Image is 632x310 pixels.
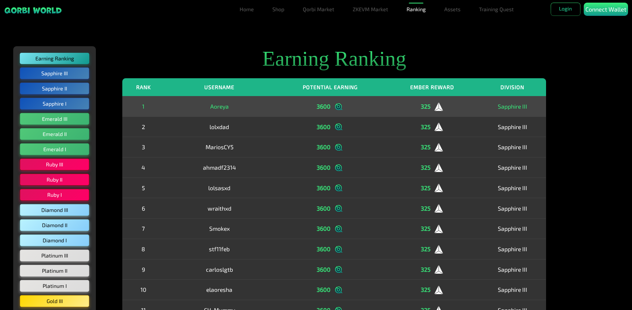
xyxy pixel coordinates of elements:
[479,239,546,259] td: Sapphire III
[434,224,444,234] img: logo_ember
[20,113,89,125] button: Emerald III
[350,3,391,16] a: ZKEVM Market
[20,280,89,292] button: Platinum I
[20,204,89,216] button: Diamond III
[20,265,89,277] button: Platinum II
[122,198,164,219] td: 6
[280,285,381,295] div: 3600
[434,285,444,295] img: logo_ember
[280,122,381,132] div: 3600
[164,137,274,157] td: MariosCY5
[237,3,257,16] a: Home
[122,117,164,137] td: 2
[334,183,344,193] img: logo
[434,142,444,152] img: logo_ember
[122,259,164,280] td: 9
[122,280,164,300] td: 10
[20,189,89,201] button: Ruby I
[164,178,274,198] td: lolsasxd
[20,53,89,64] button: Earning Ranking
[442,3,463,16] a: Assets
[391,244,474,254] div: 325
[434,102,444,112] img: logo_ember
[391,285,474,295] div: 325
[20,174,89,186] button: Ruby II
[280,183,381,193] div: 3600
[122,78,164,96] th: Rank
[334,163,344,173] img: logo
[391,183,474,193] div: 325
[164,259,274,280] td: carloslgtb
[551,3,580,16] button: Login
[479,198,546,219] td: Sapphire III
[280,162,381,173] div: 3600
[391,162,474,173] div: 325
[164,157,274,178] td: ahmadf2314
[270,3,287,16] a: Shop
[164,117,274,137] td: lolxdad
[20,67,89,79] button: Sapphire III
[434,264,444,274] img: logo_ember
[391,203,474,213] div: 325
[122,219,164,239] td: 7
[434,244,444,254] img: logo_ember
[434,203,444,213] img: logo_ember
[334,244,344,254] img: logo
[391,264,474,275] div: 325
[479,157,546,178] td: Sapphire III
[391,101,474,112] div: 325
[434,163,444,173] img: logo_ember
[391,122,474,132] div: 325
[479,78,546,96] th: Division
[334,102,344,112] img: logo
[479,137,546,157] td: Sapphire III
[391,224,474,234] div: 325
[434,183,444,193] img: logo_ember
[404,3,428,16] a: Ranking
[280,244,381,254] div: 3600
[164,96,274,117] td: Aoreya
[122,239,164,259] td: 8
[20,143,89,155] button: Emerald I
[334,264,344,274] img: logo
[479,259,546,280] td: Sapphire III
[280,224,381,234] div: 3600
[164,78,274,96] th: Username
[122,137,164,157] td: 3
[479,280,546,300] td: Sapphire III
[479,96,546,117] td: Sapphire III
[20,158,89,170] button: Ruby III
[280,142,381,152] div: 3600
[20,250,89,261] button: Platinum III
[476,3,516,16] a: Training Quest
[164,280,274,300] td: elaoresha
[334,224,344,234] img: logo
[479,178,546,198] td: Sapphire III
[20,83,89,94] button: Sapphire II
[479,117,546,137] td: Sapphire III
[334,285,344,295] img: logo
[334,203,344,213] img: logo
[122,46,546,72] h2: Earning Ranking
[122,178,164,198] td: 5
[122,96,164,117] td: 1
[20,219,89,231] button: Diamond II
[275,78,386,96] th: Potential Earning
[164,198,274,219] td: wraithxd
[280,264,381,275] div: 3600
[585,5,626,14] p: Connect Wallet
[434,122,444,132] img: logo_ember
[164,219,274,239] td: Smokex
[20,98,89,110] button: Sapphire I
[334,142,344,152] img: logo
[164,239,274,259] td: stf11feb
[20,234,89,246] button: Diamond I
[334,122,344,132] img: logo
[122,157,164,178] td: 4
[4,7,62,14] img: sticky brand-logo
[391,142,474,152] div: 325
[20,128,89,140] button: Emerald II
[386,78,479,96] th: Ember Reward
[280,203,381,213] div: 3600
[300,3,337,16] a: Qorbi Market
